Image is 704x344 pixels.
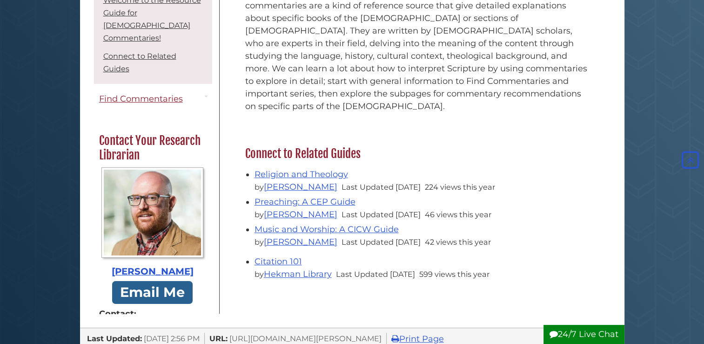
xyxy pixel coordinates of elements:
button: 24/7 Live Chat [543,325,624,344]
a: Hekman Library [264,269,332,279]
div: [PERSON_NAME] [99,265,206,279]
span: 599 views this year [419,269,489,279]
a: Connect to Related Guides [103,52,176,73]
a: Profile Photo [PERSON_NAME] [99,167,206,279]
span: URL: [209,334,228,343]
span: Last Updated [DATE] [342,182,421,192]
span: Last Updated [DATE] [342,210,421,219]
span: by [255,182,339,192]
a: Citation 101 [255,256,302,267]
span: 46 views this year [425,210,491,219]
a: [PERSON_NAME] [264,237,337,247]
h2: Contact Your Research Librarian [94,133,211,163]
a: [PERSON_NAME] [264,209,337,220]
span: Last Updated [DATE] [342,237,421,247]
h2: Connect to Related Guides [241,146,597,161]
a: Religion and Theology [255,169,348,179]
i: Print Page [391,335,399,343]
strong: Contact: [99,308,206,320]
a: Preaching: A CEP Guide [255,197,355,207]
span: 224 views this year [425,182,495,192]
a: Find Commentaries [94,89,212,110]
a: Back to Top [679,155,702,165]
img: Profile Photo [101,167,203,258]
span: by [255,210,339,219]
a: Music and Worship: A CICW Guide [255,224,399,234]
span: Last Updated [DATE] [336,269,415,279]
span: Last Updated: [87,334,142,343]
span: [DATE] 2:56 PM [144,334,200,343]
a: Print Page [391,334,444,344]
span: 42 views this year [425,237,491,247]
a: [PERSON_NAME] [264,182,337,192]
span: [URL][DOMAIN_NAME][PERSON_NAME] [229,334,382,343]
span: by [255,237,339,247]
span: Find Commentaries [99,94,183,104]
span: by [255,269,334,279]
a: Email Me [112,281,193,304]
